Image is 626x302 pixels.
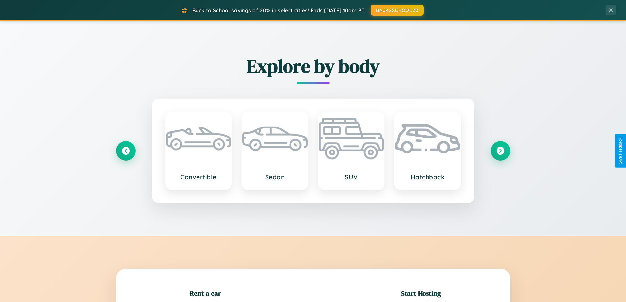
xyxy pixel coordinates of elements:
h3: SUV [325,173,378,181]
h2: Rent a car [190,289,221,298]
button: BACK2SCHOOL20 [371,5,424,16]
h3: Convertible [173,173,225,181]
span: Back to School savings of 20% in select cities! Ends [DATE] 10am PT. [192,7,366,13]
h2: Start Hosting [401,289,441,298]
h3: Sedan [249,173,301,181]
h2: Explore by body [116,54,510,79]
h3: Hatchback [402,173,454,181]
div: Give Feedback [618,138,623,164]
